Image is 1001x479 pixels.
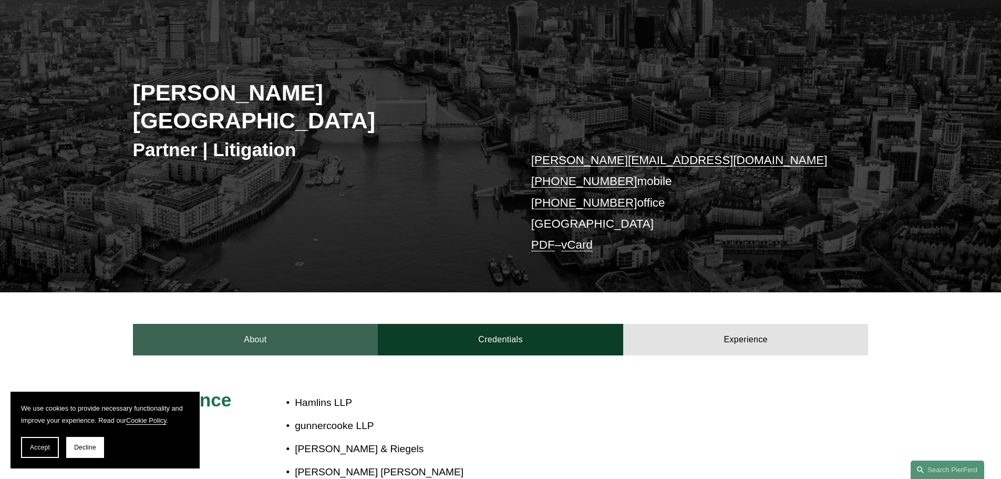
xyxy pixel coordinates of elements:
[531,175,637,188] a: [PHONE_NUMBER]
[21,402,189,426] p: We use cookies to provide necessary functionality and improve your experience. Read our .
[133,390,232,410] span: Experience
[66,437,104,458] button: Decline
[295,394,776,412] p: Hamlins LLP
[531,150,838,256] p: mobile office [GEOGRAPHIC_DATA] –
[531,154,828,167] a: [PERSON_NAME][EMAIL_ADDRESS][DOMAIN_NAME]
[531,238,555,251] a: PDF
[126,416,167,424] a: Cookie Policy
[561,238,593,251] a: vCard
[133,79,501,134] h2: [PERSON_NAME][GEOGRAPHIC_DATA]
[74,444,96,451] span: Decline
[133,138,501,161] h3: Partner | Litigation
[295,417,776,435] p: gunnercooke LLP
[30,444,50,451] span: Accept
[295,440,776,458] p: [PERSON_NAME] & Riegels
[11,392,200,468] section: Cookie banner
[531,196,637,209] a: [PHONE_NUMBER]
[623,324,869,355] a: Experience
[378,324,623,355] a: Credentials
[911,461,984,479] a: Search this site
[21,437,59,458] button: Accept
[133,324,378,355] a: About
